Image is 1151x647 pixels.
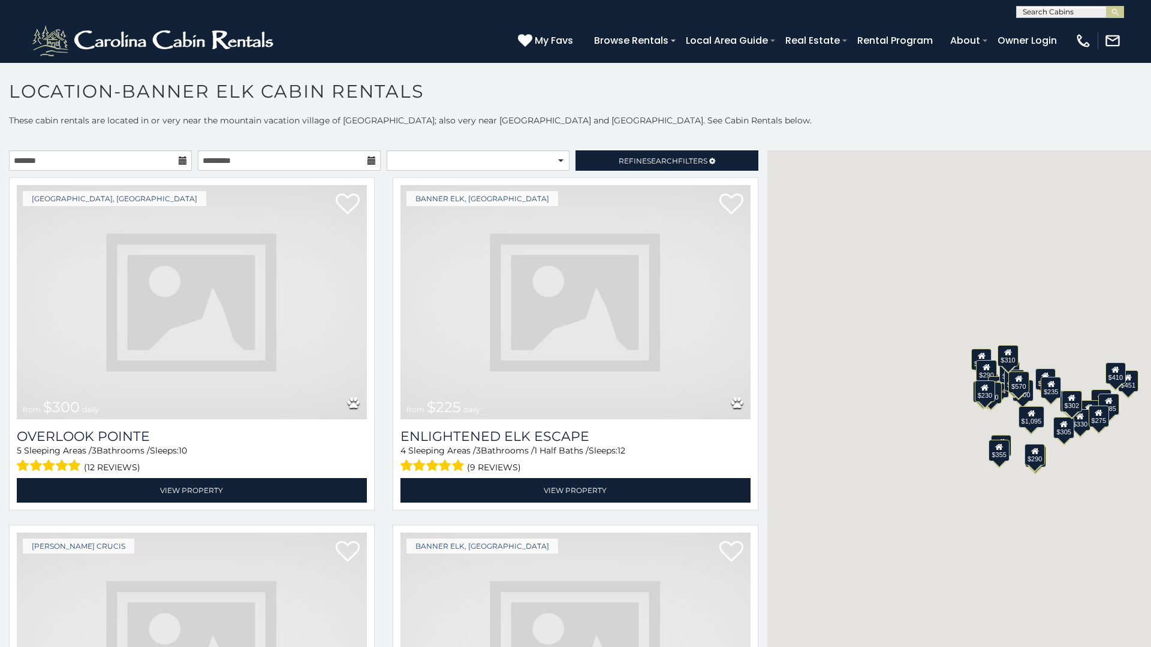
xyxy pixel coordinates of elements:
[575,150,758,171] a: RefineSearchFilters
[1104,32,1121,49] img: mail-regular-white.png
[43,398,80,416] span: $300
[336,192,360,217] a: Add to favorites
[719,540,743,565] a: Add to favorites
[463,405,480,414] span: daily
[518,33,576,49] a: My Favs
[1004,370,1025,391] div: $460
[17,478,367,503] a: View Property
[82,405,99,414] span: daily
[1060,391,1080,412] div: $275
[998,344,1018,366] div: $310
[92,445,97,456] span: 3
[17,445,367,475] div: Sleeping Areas / Bathrooms / Sleeps:
[179,445,187,456] span: 10
[400,445,751,475] div: Sleeping Areas / Bathrooms / Sleeps:
[336,540,360,565] a: Add to favorites
[17,185,367,419] img: dummy-image.jpg
[588,30,674,51] a: Browse Rentals
[427,398,461,416] span: $225
[971,348,992,370] div: $720
[17,445,22,456] span: 5
[719,192,743,217] a: Add to favorites
[1025,443,1045,465] div: $290
[1035,368,1056,390] div: $235
[944,30,986,51] a: About
[400,478,751,503] a: View Property
[1091,389,1111,410] div: $400
[647,156,678,165] span: Search
[619,156,707,165] span: Refine Filters
[989,439,1009,461] div: $355
[17,428,367,445] a: Overlook Pointe
[23,539,134,554] a: [PERSON_NAME] Crucis
[400,445,406,456] span: 4
[1118,370,1138,391] div: $451
[23,405,41,414] span: from
[400,428,751,445] a: Enlightened Elk Escape
[991,435,1011,456] div: $225
[992,30,1063,51] a: Owner Login
[23,191,206,206] a: [GEOGRAPHIC_DATA], [GEOGRAPHIC_DATA]
[851,30,939,51] a: Rental Program
[1041,376,1061,398] div: $235
[680,30,774,51] a: Local Area Guide
[1062,390,1082,412] div: $302
[406,539,558,554] a: Banner Elk, [GEOGRAPHIC_DATA]
[1070,409,1090,431] div: $330
[535,33,573,48] span: My Favs
[30,23,279,59] img: White-1-2.png
[1098,393,1119,415] div: $485
[1008,371,1029,392] div: $570
[17,185,367,419] a: from $300 daily
[467,459,521,475] span: (9 reviews)
[400,185,751,419] a: from $225 daily
[1105,362,1126,384] div: $410
[1079,400,1099,421] div: $400
[1025,446,1045,467] div: $350
[973,381,993,403] div: $305
[999,361,1020,382] div: $535
[476,445,481,456] span: 3
[1089,405,1109,427] div: $275
[534,445,589,456] span: 1 Half Baths /
[1019,406,1045,428] div: $1,095
[1013,380,1033,401] div: $300
[1053,416,1074,438] div: $305
[84,459,140,475] span: (12 reviews)
[988,376,1008,398] div: $424
[975,380,995,401] div: $230
[1075,32,1092,49] img: phone-regular-white.png
[406,405,424,414] span: from
[406,191,558,206] a: Banner Elk, [GEOGRAPHIC_DATA]
[400,185,751,419] img: dummy-image.jpg
[779,30,846,51] a: Real Estate
[617,445,625,456] span: 12
[981,382,1001,404] div: $250
[976,360,996,382] div: $290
